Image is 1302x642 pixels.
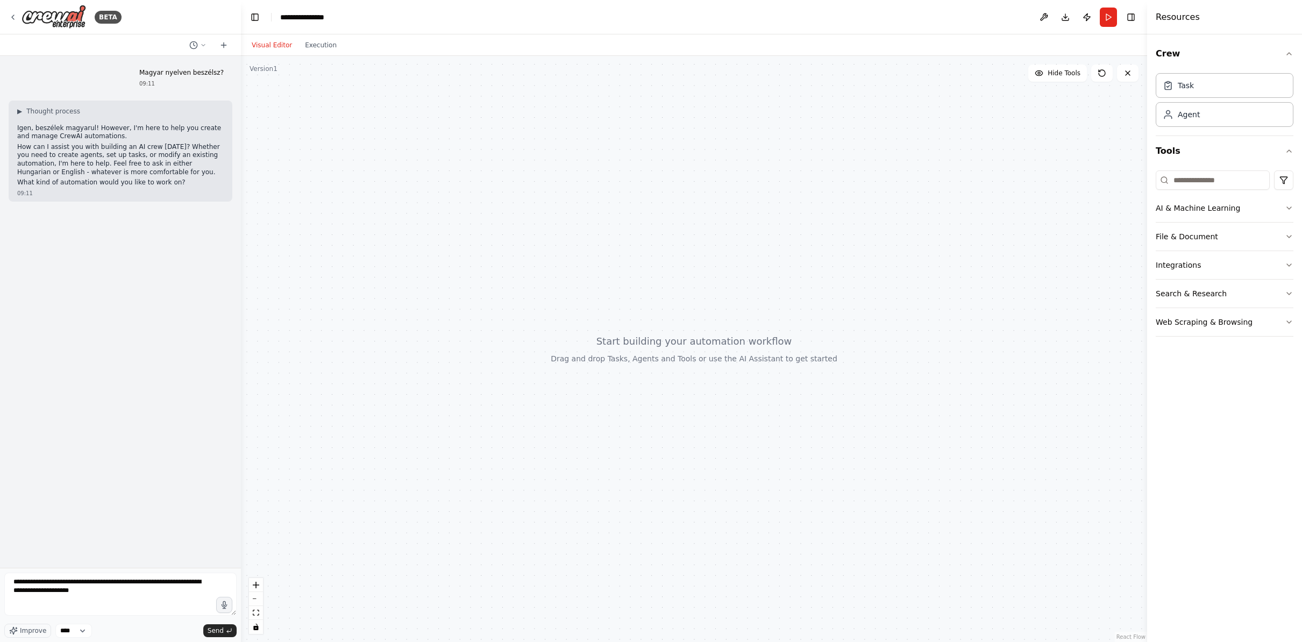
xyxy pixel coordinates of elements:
button: zoom in [249,578,263,592]
div: BETA [95,11,122,24]
button: Hide Tools [1028,65,1087,82]
div: Agent [1178,109,1200,120]
button: Integrations [1156,251,1293,279]
span: ▶ [17,107,22,116]
div: Tools [1156,166,1293,345]
button: Hide right sidebar [1123,10,1139,25]
img: Logo [22,5,86,29]
button: fit view [249,606,263,620]
button: Web Scraping & Browsing [1156,308,1293,336]
div: React Flow controls [249,578,263,634]
button: Send [203,624,237,637]
span: Thought process [26,107,80,116]
button: Improve [4,624,51,638]
button: zoom out [249,592,263,606]
p: Igen, beszélek magyarul! However, I'm here to help you create and manage CrewAI automations. [17,124,224,141]
span: Improve [20,626,46,635]
p: How can I assist you with building an AI crew [DATE]? Whether you need to create agents, set up t... [17,143,224,176]
button: File & Document [1156,223,1293,251]
nav: breadcrumb [280,12,336,23]
h4: Resources [1156,11,1200,24]
button: Switch to previous chat [185,39,211,52]
span: Send [208,626,224,635]
p: What kind of automation would you like to work on? [17,179,224,187]
button: Search & Research [1156,280,1293,308]
div: Task [1178,80,1194,91]
button: Hide left sidebar [247,10,262,25]
a: React Flow attribution [1116,634,1146,640]
div: 09:11 [17,189,224,197]
button: Visual Editor [245,39,298,52]
button: Execution [298,39,343,52]
div: 09:11 [139,80,224,88]
p: Magyar nyelven beszélsz? [139,69,224,77]
button: Tools [1156,136,1293,166]
div: Version 1 [250,65,278,73]
button: AI & Machine Learning [1156,194,1293,222]
button: toggle interactivity [249,620,263,634]
span: Hide Tools [1048,69,1080,77]
button: Click to speak your automation idea [216,597,232,613]
div: Crew [1156,69,1293,135]
button: Crew [1156,39,1293,69]
button: Start a new chat [215,39,232,52]
button: ▶Thought process [17,107,80,116]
